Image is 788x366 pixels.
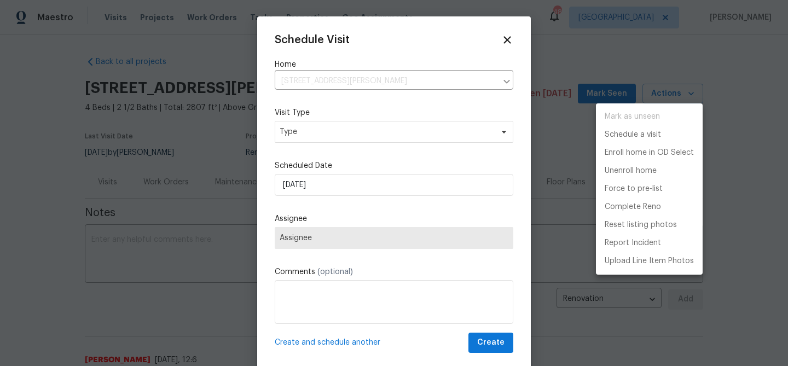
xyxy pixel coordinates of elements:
p: Unenroll home [605,165,657,177]
p: Complete Reno [605,201,661,213]
p: Report Incident [605,237,661,249]
p: Schedule a visit [605,129,661,141]
p: Force to pre-list [605,183,663,195]
p: Enroll home in OD Select [605,147,694,159]
p: Upload Line Item Photos [605,255,694,267]
p: Reset listing photos [605,219,677,231]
